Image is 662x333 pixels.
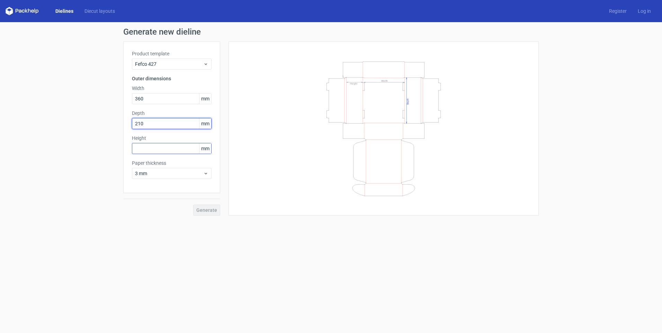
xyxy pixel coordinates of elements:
span: mm [199,93,211,104]
text: Height [350,82,357,85]
span: Fefco 427 [135,61,203,67]
label: Height [132,135,212,142]
text: Depth [406,98,409,104]
a: Log in [632,8,656,15]
span: mm [199,118,211,129]
label: Paper thickness [132,160,212,166]
label: Product template [132,50,212,57]
a: Dielines [50,8,79,15]
h3: Outer dimensions [132,75,212,82]
span: 3 mm [135,170,203,177]
text: Width [381,79,388,82]
a: Register [603,8,632,15]
label: Depth [132,110,212,117]
a: Diecut layouts [79,8,120,15]
h1: Generate new dieline [123,28,539,36]
span: mm [199,143,211,154]
label: Width [132,85,212,92]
